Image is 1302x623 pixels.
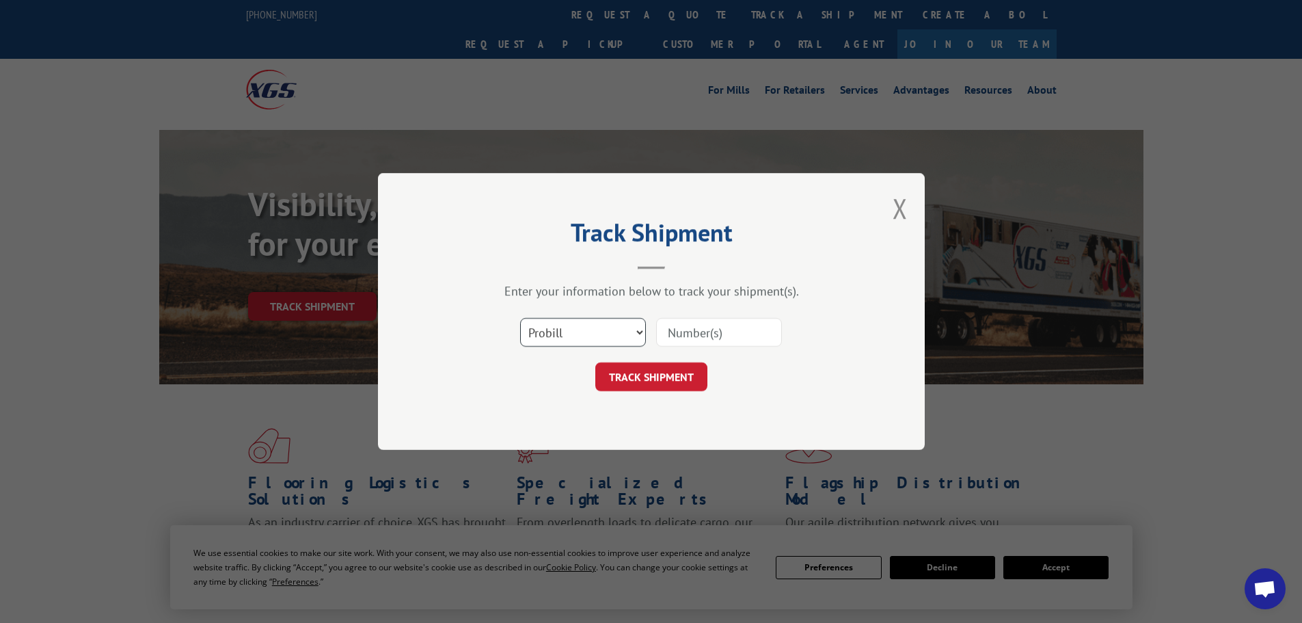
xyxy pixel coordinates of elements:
[656,318,782,347] input: Number(s)
[893,190,908,226] button: Close modal
[446,283,856,299] div: Enter your information below to track your shipment(s).
[1245,568,1286,609] div: Open chat
[446,223,856,249] h2: Track Shipment
[595,362,707,391] button: TRACK SHIPMENT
